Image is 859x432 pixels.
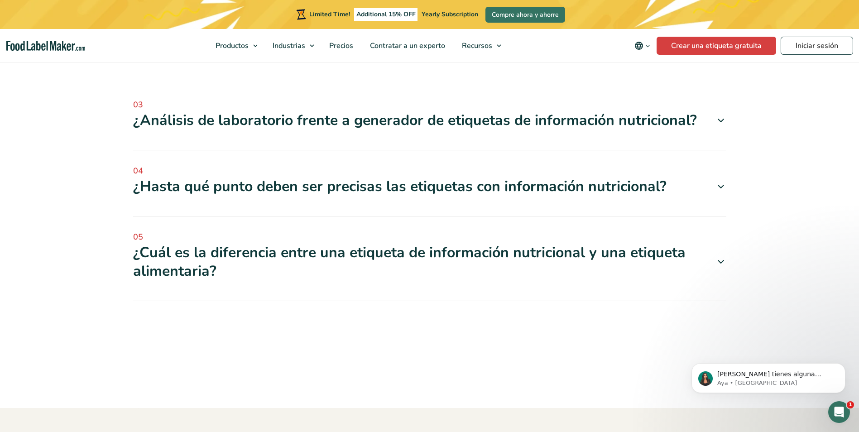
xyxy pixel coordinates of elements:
[628,37,657,55] button: Change language
[422,10,478,19] span: Yearly Subscription
[367,41,446,51] span: Contratar a un experto
[133,111,726,130] div: ¿Análisis de laboratorio frente a generador de etiquetas de información nutricional?
[133,99,726,130] a: 03 ¿Análisis de laboratorio frente a generador de etiquetas de información nutricional?
[321,29,360,62] a: Precios
[133,231,726,243] span: 05
[326,41,354,51] span: Precios
[362,29,451,62] a: Contratar a un experto
[133,243,726,281] div: ¿Cuál es la diferencia entre una etiqueta de información nutricional y una etiqueta alimentaria?
[133,99,726,111] span: 03
[678,344,859,408] iframe: Intercom notifications mensaje
[485,7,565,23] a: Compre ahora y ahorre
[781,37,853,55] a: Iniciar sesión
[270,41,306,51] span: Industrias
[133,45,726,64] div: ¿Cómo se obtiene una etiqueta de información nutricional?
[133,33,726,64] a: 02 ¿Cómo se obtiene una etiqueta de información nutricional?
[133,165,726,196] a: 04 ¿Hasta qué punto deben ser precisas las etiquetas con información nutricional?
[207,29,262,62] a: Productos
[264,29,319,62] a: Industrias
[6,41,85,51] a: Food Label Maker homepage
[133,231,726,281] a: 05 ¿Cuál es la diferencia entre una etiqueta de información nutricional y una etiqueta alimentaria?
[133,177,726,196] div: ¿Hasta qué punto deben ser precisas las etiquetas con información nutricional?
[847,401,854,408] span: 1
[213,41,250,51] span: Productos
[454,29,506,62] a: Recursos
[657,37,776,55] a: Crear una etiqueta gratuita
[459,41,493,51] span: Recursos
[828,401,850,423] iframe: Intercom live chat
[133,165,726,177] span: 04
[354,8,418,21] span: Additional 15% OFF
[309,10,350,19] span: Limited Time!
